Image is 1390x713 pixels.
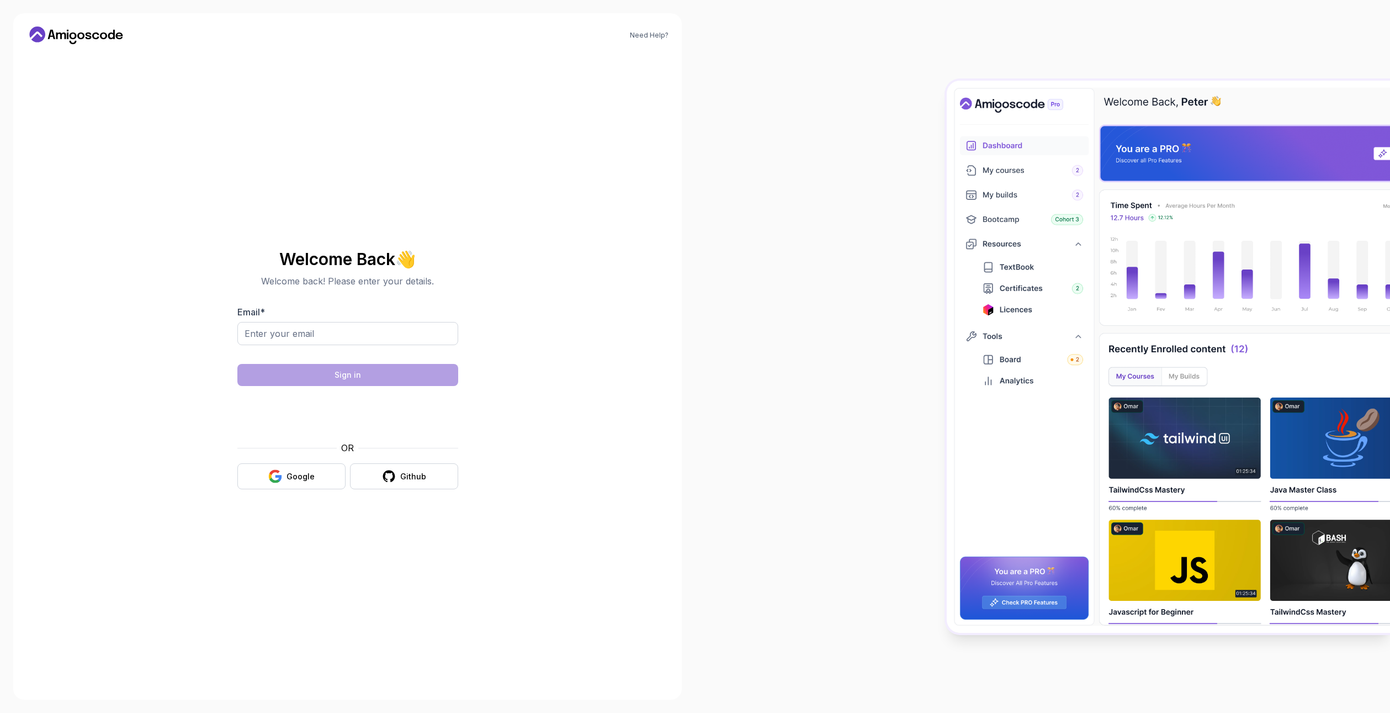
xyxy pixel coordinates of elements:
[400,471,426,482] div: Github
[630,31,669,40] a: Need Help?
[237,364,458,386] button: Sign in
[264,393,431,435] iframe: Widget containing checkbox for hCaptcha security challenge
[237,463,346,489] button: Google
[947,81,1390,633] img: Amigoscode Dashboard
[26,27,126,44] a: Home link
[335,369,361,381] div: Sign in
[287,471,315,482] div: Google
[237,274,458,288] p: Welcome back! Please enter your details.
[237,322,458,345] input: Enter your email
[350,463,458,489] button: Github
[395,250,416,269] span: 👋
[237,250,458,268] h2: Welcome Back
[237,307,265,318] label: Email *
[341,441,354,455] p: OR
